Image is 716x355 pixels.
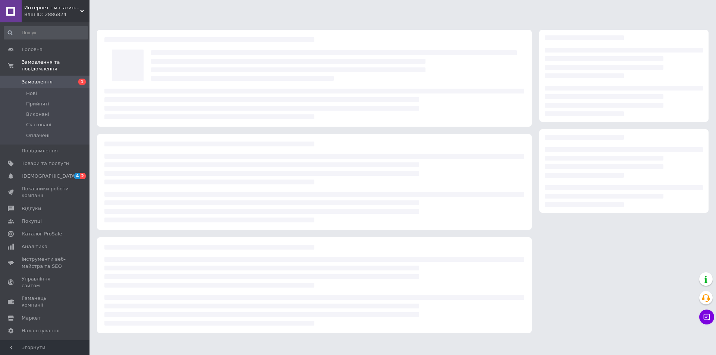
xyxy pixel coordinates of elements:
[22,205,41,212] span: Відгуки
[24,11,89,18] div: Ваш ID: 2886824
[22,243,47,250] span: Аналітика
[78,79,86,85] span: 1
[80,173,86,179] span: 2
[22,173,77,180] span: [DEMOGRAPHIC_DATA]
[22,315,41,321] span: Маркет
[22,231,62,237] span: Каталог ProSale
[26,132,50,139] span: Оплачені
[26,121,51,128] span: Скасовані
[74,173,80,179] span: 4
[22,46,43,53] span: Головна
[22,256,69,269] span: Інструменти веб-майстра та SEO
[22,295,69,308] span: Гаманець компанії
[22,148,58,154] span: Повідомлення
[22,186,69,199] span: Показники роботи компанії
[26,101,49,107] span: Прийняті
[26,90,37,97] span: Нові
[22,327,60,334] span: Налаштування
[22,160,69,167] span: Товари та послуги
[22,59,89,72] span: Замовлення та повідомлення
[22,276,69,289] span: Управління сайтом
[699,310,714,324] button: Чат з покупцем
[4,26,88,39] input: Пошук
[22,218,42,225] span: Покупці
[22,79,53,85] span: Замовлення
[24,4,80,11] span: Интернет - магазин Artis
[26,111,49,118] span: Виконані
